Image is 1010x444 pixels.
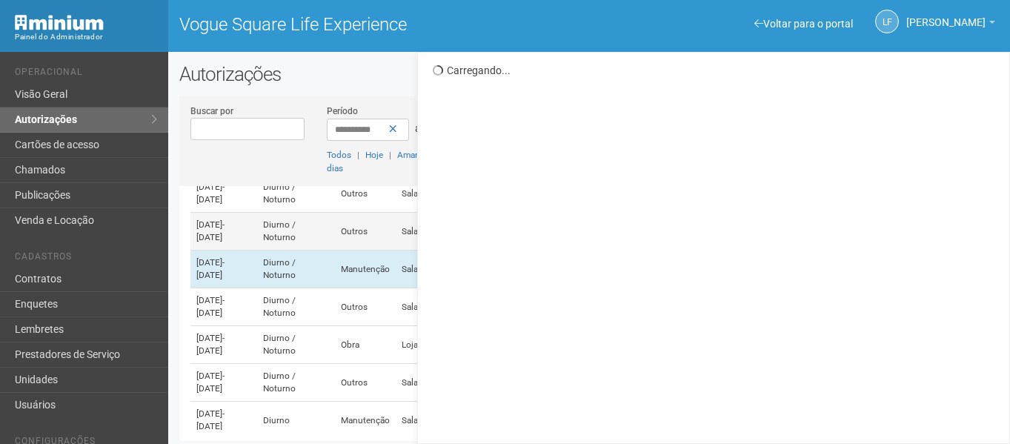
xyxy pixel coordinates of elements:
[15,30,157,44] div: Painel do Administrador
[389,150,391,160] span: |
[190,364,257,402] td: [DATE]
[327,150,351,160] a: Todos
[257,175,335,213] td: Diurno / Noturno
[190,251,257,288] td: [DATE]
[396,326,494,364] td: Loja/SS116
[335,213,396,251] td: Outros
[179,15,578,34] h1: Vogue Square Life Experience
[190,402,257,440] td: [DATE]
[396,402,494,440] td: Sala/432
[335,326,396,364] td: Obra
[875,10,899,33] a: LF
[335,288,396,326] td: Outros
[190,326,257,364] td: [DATE]
[396,364,494,402] td: Sala/283
[335,175,396,213] td: Outros
[357,150,359,160] span: |
[190,213,257,251] td: [DATE]
[179,63,999,85] h2: Autorizações
[15,15,104,30] img: Minium
[396,213,494,251] td: Sala/474
[190,175,257,213] td: [DATE]
[327,105,358,118] label: Período
[415,122,421,134] span: a
[257,326,335,364] td: Diurno / Noturno
[906,19,995,30] a: [PERSON_NAME]
[396,175,494,213] td: Sala/551
[257,251,335,288] td: Diurno / Noturno
[15,67,157,82] li: Operacional
[257,364,335,402] td: Diurno / Noturno
[190,105,233,118] label: Buscar por
[257,213,335,251] td: Diurno / Noturno
[190,288,257,326] td: [DATE]
[754,18,853,30] a: Voltar para o portal
[396,251,494,288] td: Sala/474
[433,64,998,77] div: Carregando...
[257,288,335,326] td: Diurno / Noturno
[335,364,396,402] td: Outros
[906,2,986,28] span: Letícia Florim
[15,251,157,267] li: Cadastros
[257,402,335,440] td: Diurno
[365,150,383,160] a: Hoje
[335,251,396,288] td: Manutenção
[397,150,430,160] a: Amanhã
[396,288,494,326] td: Sala/206
[335,402,396,440] td: Manutenção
